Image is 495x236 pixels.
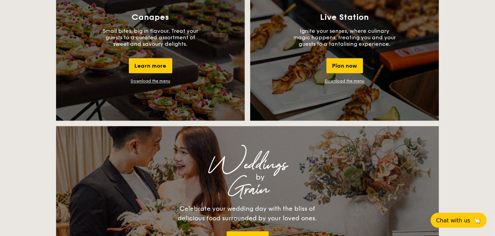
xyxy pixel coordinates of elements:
a: Download the menu [131,79,170,84]
div: Grain [116,184,379,196]
button: Chat with us🦙 [431,213,487,228]
h3: Live Station [320,13,369,23]
div: Weddings [116,159,379,171]
span: Chat with us [436,217,470,224]
div: by [142,171,379,184]
div: Learn more [129,58,172,73]
h3: Canapes [132,13,169,23]
div: Plan now [326,58,363,73]
div: Celebrate your wedding day with the bliss of delicious food surrounded by your loved ones. [171,204,324,223]
p: Ignite your senses, where culinary magic happens, treating you and your guests to a tantalising e... [293,28,396,47]
a: Download the menu [325,79,364,84]
p: Small bites, big in flavour. Treat your guests to a curated assortment of sweet and savoury delig... [99,28,202,47]
span: 🦙 [473,217,481,224]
